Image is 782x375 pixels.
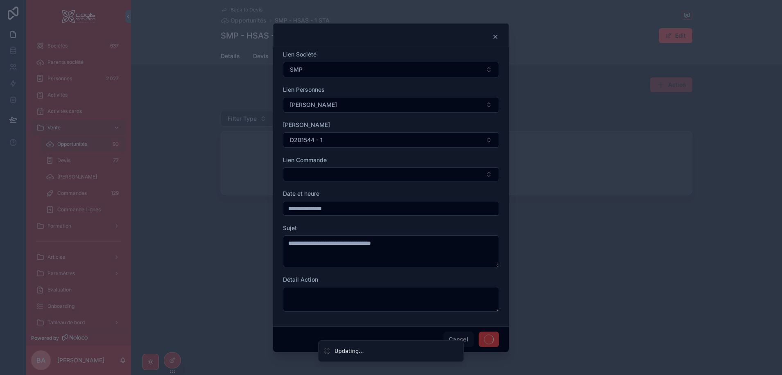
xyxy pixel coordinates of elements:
span: Lien Commande [283,156,327,163]
span: D201544 - 1 [290,136,323,144]
button: Select Button [283,167,499,181]
div: Updating... [334,347,364,355]
span: Date et heure [283,190,319,197]
button: Select Button [283,62,499,77]
span: Détail Action [283,276,318,283]
span: [PERSON_NAME] [283,121,330,128]
button: Select Button [283,132,499,148]
button: Select Button [283,97,499,113]
span: Lien Société [283,51,316,58]
span: Sujet [283,224,297,231]
span: SMP [290,66,303,74]
span: [PERSON_NAME] [290,101,337,109]
span: Lien Personnes [283,86,325,93]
